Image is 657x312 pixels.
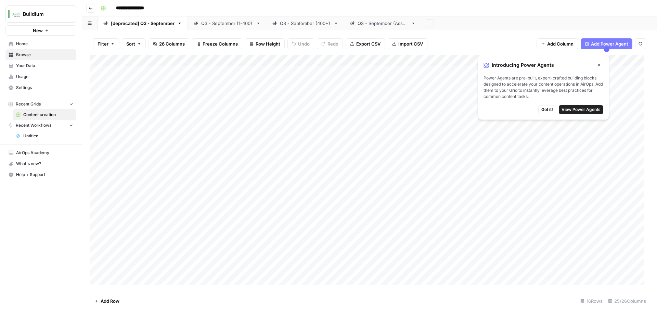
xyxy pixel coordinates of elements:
[484,61,603,70] div: Introducing Power Agents
[90,296,124,307] button: Add Row
[5,158,76,169] button: What's new?
[358,20,408,27] div: Q3 - September (Assn.)
[5,169,76,180] button: Help + Support
[537,38,578,49] button: Add Column
[5,147,76,158] a: AirOps Academy
[16,41,73,47] span: Home
[126,40,135,47] span: Sort
[541,107,553,113] span: Got it!
[13,130,76,141] a: Untitled
[203,40,238,47] span: Freeze Columns
[23,133,73,139] span: Untitled
[23,112,73,118] span: Content creation
[5,71,76,82] a: Usage
[111,20,175,27] div: [deprecated] Q3 - September
[23,11,64,17] span: Buildium
[559,105,603,114] button: View Power Agents
[356,40,381,47] span: Export CSV
[5,99,76,109] button: Recent Grids
[5,38,76,49] a: Home
[267,16,344,30] a: Q3 - September (400+)
[33,27,43,34] span: New
[192,38,242,49] button: Freeze Columns
[16,150,73,156] span: AirOps Academy
[581,38,632,49] button: Add Power Agent
[256,40,280,47] span: Row Height
[13,109,76,120] a: Content creation
[16,52,73,58] span: Browse
[5,5,76,23] button: Workspace: Buildium
[287,38,314,49] button: Undo
[16,122,51,128] span: Recent Workflows
[122,38,146,49] button: Sort
[159,40,185,47] span: 26 Columns
[16,172,73,178] span: Help + Support
[562,107,601,113] span: View Power Agents
[346,38,385,49] button: Export CSV
[298,40,310,47] span: Undo
[16,101,41,107] span: Recent Grids
[484,75,603,100] span: Power Agents are pre-built, expert-crafted building blocks designed to accelerate your content op...
[93,38,119,49] button: Filter
[5,120,76,130] button: Recent Workflows
[547,40,574,47] span: Add Column
[8,8,20,20] img: Buildium Logo
[578,296,605,307] div: 16 Rows
[605,296,649,307] div: 25/26 Columns
[388,38,427,49] button: Import CSV
[5,60,76,71] a: Your Data
[245,38,285,49] button: Row Height
[5,49,76,60] a: Browse
[201,20,253,27] div: Q3 - September (1-400)
[5,82,76,93] a: Settings
[280,20,331,27] div: Q3 - September (400+)
[344,16,422,30] a: Q3 - September (Assn.)
[16,74,73,80] span: Usage
[327,40,338,47] span: Redo
[149,38,189,49] button: 26 Columns
[16,85,73,91] span: Settings
[398,40,423,47] span: Import CSV
[98,40,108,47] span: Filter
[16,63,73,69] span: Your Data
[101,298,119,304] span: Add Row
[538,105,556,114] button: Got it!
[188,16,267,30] a: Q3 - September (1-400)
[591,40,628,47] span: Add Power Agent
[6,159,76,169] div: What's new?
[317,38,343,49] button: Redo
[98,16,188,30] a: [deprecated] Q3 - September
[5,25,76,36] button: New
